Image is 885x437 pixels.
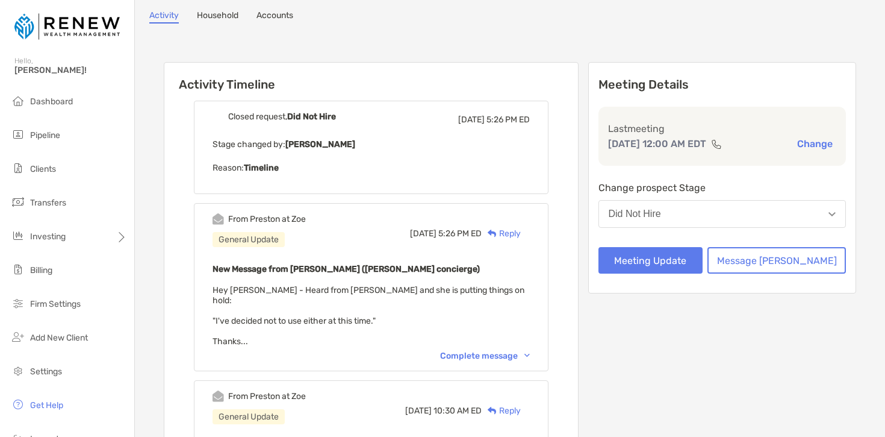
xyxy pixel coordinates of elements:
img: settings icon [11,363,25,378]
span: [DATE] [458,115,485,125]
div: General Update [213,232,285,247]
div: Reply [482,404,521,417]
span: 5:26 PM ED [438,228,482,239]
a: Household [197,10,238,24]
a: Accounts [256,10,293,24]
button: Did Not Hire [598,200,846,228]
b: New Message from [PERSON_NAME] ([PERSON_NAME] concierge) [213,264,480,274]
img: Open dropdown arrow [828,212,836,216]
div: Did Not Hire [609,209,661,219]
b: [PERSON_NAME] [285,139,355,149]
span: Clients [30,164,56,174]
span: [DATE] [410,228,436,239]
span: [DATE] [405,406,432,416]
span: Transfers [30,198,66,208]
img: Zoe Logo [14,5,120,48]
div: Closed request, [228,112,336,122]
img: get-help icon [11,397,25,412]
span: Add New Client [30,333,88,343]
div: Complete message [440,351,530,361]
div: Reply [482,227,521,240]
span: Billing [30,265,52,275]
img: Event icon [213,111,224,122]
img: add_new_client icon [11,330,25,344]
button: Change [793,137,836,150]
span: Dashboard [30,96,73,107]
img: pipeline icon [11,127,25,142]
span: Hey [PERSON_NAME] - Heard from [PERSON_NAME] and she is putting things on hold: "I've decided not... [213,285,524,347]
b: Timeline [244,163,279,173]
img: Event icon [213,213,224,225]
p: Meeting Details [598,77,846,92]
img: investing icon [11,228,25,243]
img: dashboard icon [11,93,25,108]
img: Event icon [213,391,224,402]
span: 10:30 AM ED [433,406,482,416]
p: Last meeting [608,121,837,136]
a: Activity [149,10,179,24]
img: communication type [711,139,722,149]
img: transfers icon [11,195,25,209]
button: Message [PERSON_NAME] [707,247,846,274]
img: firm-settings icon [11,296,25,310]
img: Chevron icon [524,354,530,357]
span: Settings [30,366,62,377]
img: billing icon [11,262,25,277]
p: Reason: [213,160,530,175]
div: From Preston at Zoe [228,214,306,224]
img: Reply icon [488,407,497,415]
div: From Preston at Zoe [228,391,306,401]
span: Firm Settings [30,299,81,309]
p: [DATE] 12:00 AM EDT [608,136,706,151]
h6: Activity Timeline [164,63,578,92]
p: Stage changed by: [213,137,530,152]
div: General Update [213,409,285,424]
img: clients icon [11,161,25,175]
span: 5:26 PM ED [486,115,530,125]
b: Did Not Hire [287,112,336,122]
span: Pipeline [30,130,60,140]
button: Meeting Update [598,247,703,274]
span: [PERSON_NAME]! [14,65,127,75]
img: Reply icon [488,230,497,237]
p: Change prospect Stage [598,180,846,195]
span: Get Help [30,400,63,410]
span: Investing [30,231,66,242]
